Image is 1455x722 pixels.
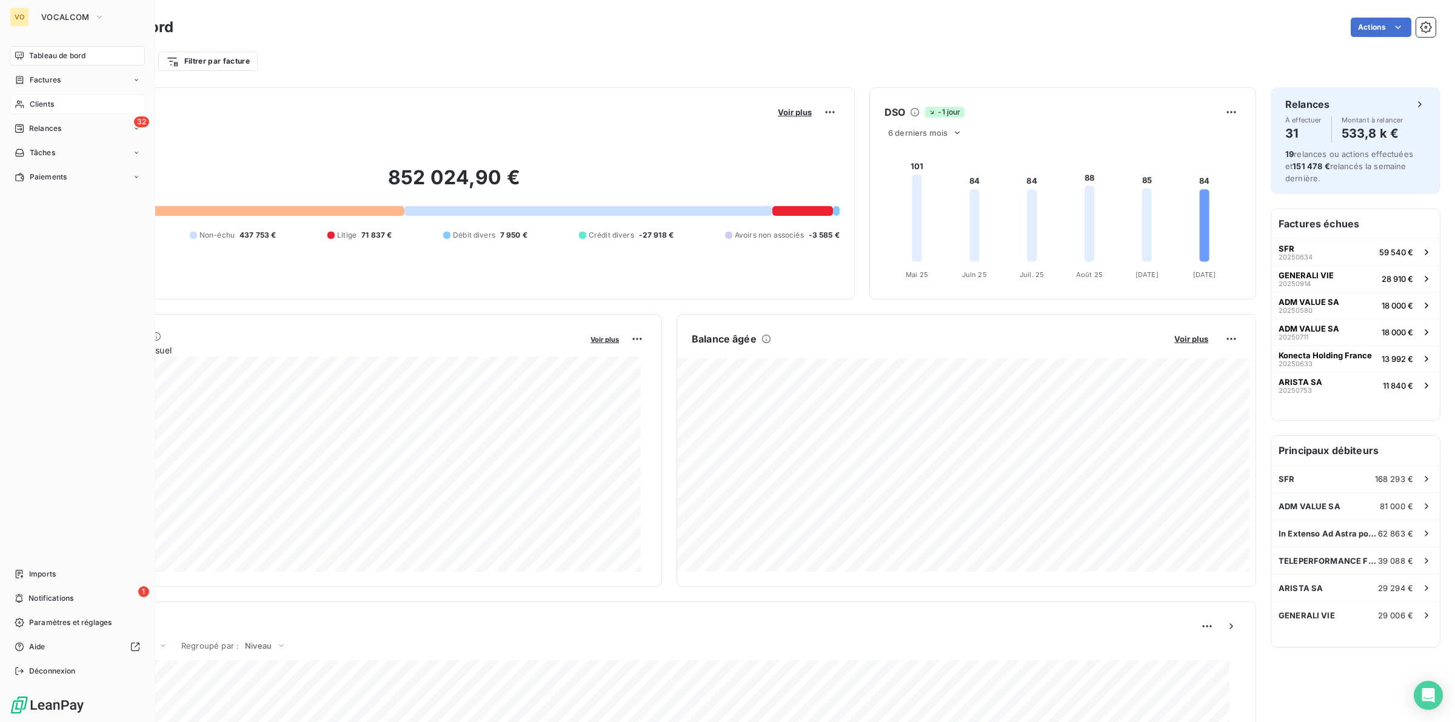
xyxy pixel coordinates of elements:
span: 81 000 € [1380,501,1413,511]
span: Paramètres et réglages [29,617,112,628]
span: SFR [1279,244,1294,253]
span: 1 [138,586,149,597]
button: Filtrer par facture [158,52,258,71]
h6: Factures échues [1271,209,1440,238]
span: Voir plus [1174,334,1208,344]
span: 6 derniers mois [888,128,948,138]
h4: 31 [1285,124,1322,143]
span: In Extenso Ad Astra pour CIVAD Blancheporte [1279,529,1378,538]
span: -27 918 € [639,230,674,241]
h4: 533,8 k € [1342,124,1403,143]
button: GENERALI VIE2025091428 910 € [1271,265,1440,292]
span: À effectuer [1285,116,1322,124]
h6: Relances [1285,97,1330,112]
span: 20250634 [1279,253,1313,261]
button: Konecta Holding France2025063313 992 € [1271,345,1440,372]
span: Regroupé par : [181,641,239,650]
span: 18 000 € [1382,301,1413,310]
span: 62 863 € [1378,529,1413,538]
span: Tableau de bord [29,50,85,61]
span: 13 992 € [1382,354,1413,364]
span: Voir plus [778,107,812,117]
span: 20250711 [1279,333,1308,341]
span: 20250633 [1279,360,1313,367]
span: Voir plus [590,335,619,344]
span: Clients [30,99,54,110]
span: 59 540 € [1379,247,1413,257]
button: Voir plus [1171,333,1212,344]
span: 168 293 € [1375,474,1413,484]
button: ADM VALUE SA2025071118 000 € [1271,318,1440,345]
span: -3 585 € [809,230,840,241]
h2: 852 024,90 € [69,165,840,202]
tspan: Mai 25 [906,270,928,279]
span: 7 950 € [500,230,527,241]
span: Chiffre d'affaires mensuel [69,344,582,356]
span: 29 006 € [1378,610,1413,620]
span: ADM VALUE SA [1279,501,1340,511]
span: 39 088 € [1378,556,1413,566]
span: ARISTA SA [1279,583,1323,593]
span: Crédit divers [589,230,634,241]
tspan: Août 25 [1076,270,1103,279]
span: VOCALCOM [41,12,90,22]
span: 28 910 € [1382,274,1413,284]
button: ADM VALUE SA2025058018 000 € [1271,292,1440,318]
h6: Principaux débiteurs [1271,436,1440,465]
a: Aide [10,637,145,657]
span: TELEPERFORMANCE France [1279,556,1378,566]
button: Actions [1351,18,1411,37]
button: Voir plus [774,107,815,118]
button: Voir plus [587,333,623,344]
span: ADM VALUE SA [1279,324,1339,333]
span: 437 753 € [239,230,276,241]
span: Avoirs non associés [735,230,804,241]
button: ARISTA SA2025075311 840 € [1271,372,1440,398]
span: Relances [29,123,61,134]
span: 18 000 € [1382,327,1413,337]
span: Factures [30,75,61,85]
div: Open Intercom Messenger [1414,681,1443,710]
span: Litige [337,230,356,241]
tspan: [DATE] [1193,270,1216,279]
span: Aide [29,641,45,652]
button: SFR2025063459 540 € [1271,238,1440,265]
span: GENERALI VIE [1279,610,1335,620]
span: Konecta Holding France [1279,350,1372,360]
h6: DSO [885,105,905,119]
span: Débit divers [453,230,495,241]
span: 32 [134,116,149,127]
tspan: [DATE] [1136,270,1159,279]
span: Niveau [245,641,272,650]
span: GENERALI VIE [1279,270,1334,280]
span: 71 837 € [361,230,392,241]
div: VO [10,7,29,27]
span: Tâches [30,147,55,158]
span: Imports [29,569,56,580]
span: 20250753 [1279,387,1312,394]
span: SFR [1279,474,1294,484]
span: -1 jour [925,107,964,118]
span: Notifications [28,593,73,604]
span: 20250580 [1279,307,1313,314]
span: Non-échu [199,230,235,241]
span: 11 840 € [1383,381,1413,390]
span: Paiements [30,172,67,182]
span: Déconnexion [29,666,76,677]
tspan: Juil. 25 [1020,270,1044,279]
h6: Balance âgée [692,332,757,346]
span: ARISTA SA [1279,377,1322,387]
span: 151 478 € [1293,161,1330,171]
tspan: Juin 25 [962,270,987,279]
span: ADM VALUE SA [1279,297,1339,307]
span: 20250914 [1279,280,1311,287]
span: Montant à relancer [1342,116,1403,124]
span: relances ou actions effectuées et relancés la semaine dernière. [1285,149,1413,183]
span: 29 294 € [1378,583,1413,593]
img: Logo LeanPay [10,695,85,715]
span: 19 [1285,149,1294,159]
